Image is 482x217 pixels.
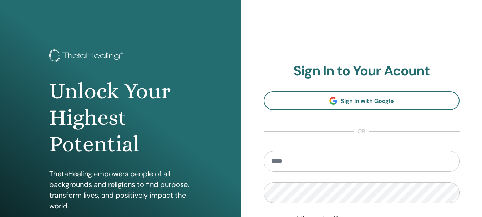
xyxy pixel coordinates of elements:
span: Sign In with Google [341,97,394,105]
span: or [354,127,369,136]
h1: Unlock Your Highest Potential [49,78,192,158]
p: ThetaHealing empowers people of all backgrounds and religions to find purpose, transform lives, a... [49,168,192,211]
h2: Sign In to Your Acount [264,63,460,79]
a: Sign In with Google [264,91,460,110]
